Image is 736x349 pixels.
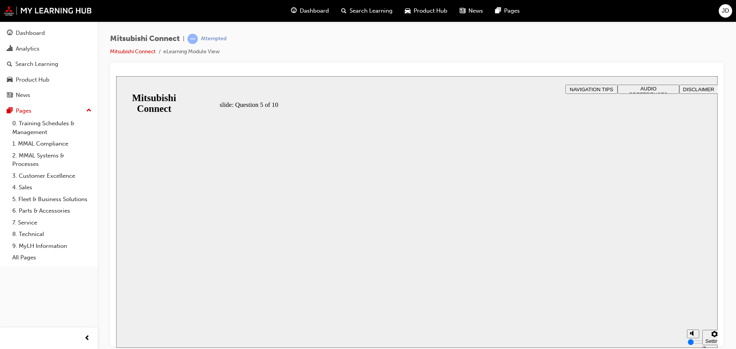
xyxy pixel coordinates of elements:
[495,6,501,16] span: pages-icon
[586,254,611,269] button: Settings
[350,7,393,15] span: Search Learning
[453,10,497,16] span: NAVIGATION TIPS
[86,106,92,116] span: up-icon
[110,34,180,43] span: Mitsubishi Connect
[3,26,95,40] a: Dashboard
[16,107,31,115] div: Pages
[335,3,399,19] a: search-iconSearch Learning
[9,193,95,205] a: 5. Fleet & Business Solutions
[84,334,90,343] span: prev-icon
[453,3,489,19] a: news-iconNews
[9,228,95,240] a: 8. Technical
[3,73,95,87] a: Product Hub
[7,92,13,99] span: news-icon
[7,61,12,68] span: search-icon
[201,35,227,43] div: Attempted
[9,252,95,264] a: All Pages
[9,118,95,138] a: 0. Training Schedules & Management
[9,150,95,170] a: 2. MMAL Systems & Processes
[16,75,49,84] div: Product Hub
[719,4,732,18] button: JD
[563,8,602,18] button: DISCLAIMER
[504,7,520,15] span: Pages
[16,29,45,38] div: Dashboard
[3,25,95,104] button: DashboardAnalyticsSearch LearningProduct HubNews
[187,34,198,44] span: learningRecordVerb_ATTEMPT-icon
[722,7,729,15] span: JD
[9,205,95,217] a: 6. Parts & Accessories
[341,6,347,16] span: search-icon
[9,182,95,193] a: 4. Sales
[460,6,465,16] span: news-icon
[3,57,95,71] a: Search Learning
[513,10,552,21] span: AUDIO PREFERENCES
[7,30,13,37] span: guage-icon
[110,48,156,55] a: Mitsubishi Connect
[489,3,526,19] a: pages-iconPages
[567,10,598,16] span: DISCLAIMER
[7,46,13,52] span: chart-icon
[3,104,95,118] button: Pages
[7,77,13,84] span: car-icon
[285,3,335,19] a: guage-iconDashboard
[9,170,95,182] a: 3. Customer Excellence
[572,263,621,269] input: volume
[3,42,95,56] a: Analytics
[3,88,95,102] a: News
[9,217,95,229] a: 7. Service
[16,91,30,100] div: News
[163,48,220,56] li: eLearning Module View
[586,269,601,292] label: Zoom to fit
[449,8,501,18] button: NAVIGATION TIPS
[300,7,329,15] span: Dashboard
[468,7,483,15] span: News
[16,44,39,53] div: Analytics
[7,108,13,115] span: pages-icon
[291,6,297,16] span: guage-icon
[567,247,598,272] div: misc controls
[571,253,583,262] button: Unmute (Ctrl+Alt+M)
[501,8,563,18] button: AUDIO PREFERENCES
[589,262,608,268] div: Settings
[9,138,95,150] a: 1. MMAL Compliance
[405,6,411,16] span: car-icon
[4,6,92,16] img: mmal
[15,60,58,69] div: Search Learning
[399,3,453,19] a: car-iconProduct Hub
[183,34,184,43] span: |
[9,240,95,252] a: 9. MyLH Information
[414,7,447,15] span: Product Hub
